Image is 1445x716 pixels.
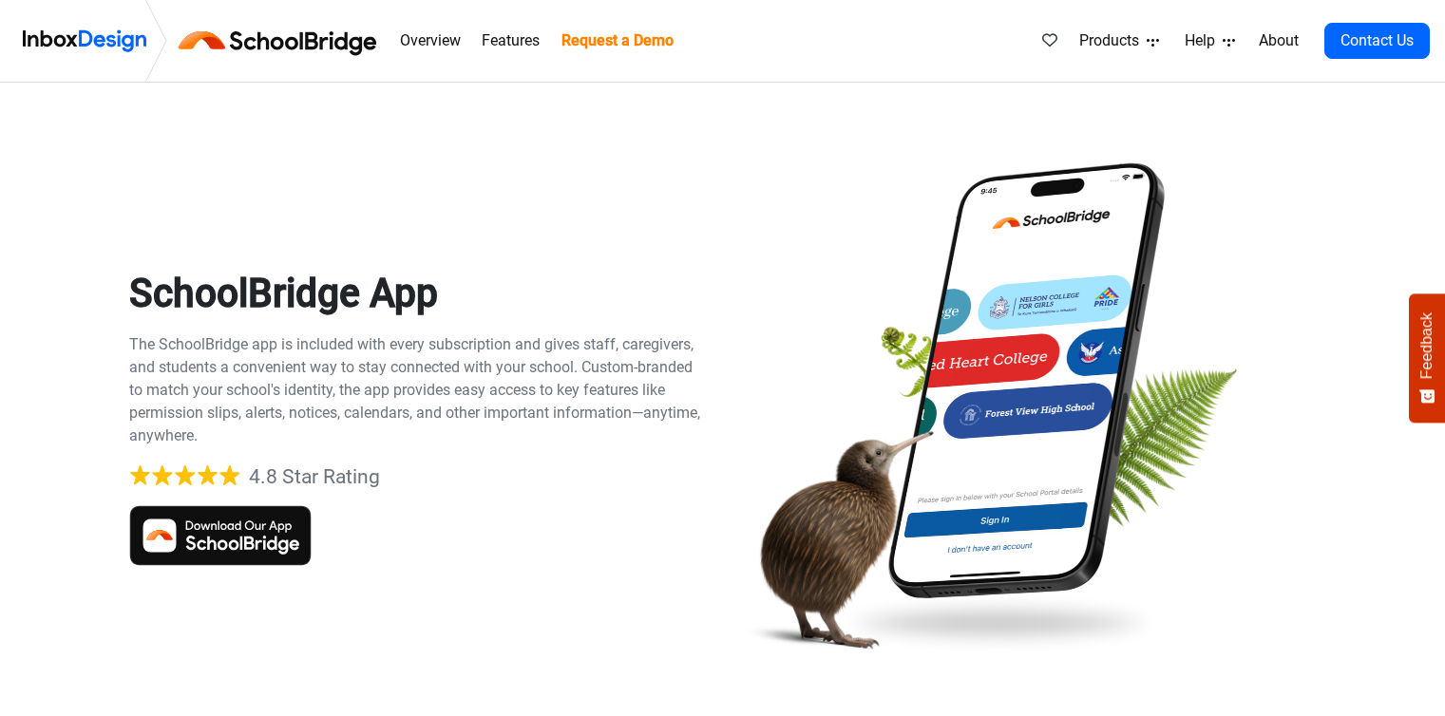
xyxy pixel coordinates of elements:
[874,161,1179,600] img: phone.png
[394,22,470,60] a: Overview
[835,588,1164,658] img: shadow.png
[129,270,709,318] heading: SchoolBridge App
[482,22,552,60] a: Features
[1074,29,1142,52] span: Products
[249,462,378,491] div: 4.8 Star Rating
[1067,22,1162,60] a: Products
[737,413,934,665] img: kiwi_bird.png
[1172,22,1238,60] a: Help
[129,333,709,447] div: The SchoolBridge app is included with every subscription and gives staff, caregivers, and student...
[1418,312,1435,379] span: Feedback
[562,22,690,60] a: Request a Demo
[1409,293,1445,423] button: Feedback - Show survey
[175,18,389,64] img: schoolbridge logo
[1321,23,1430,59] a: Contact Us
[1248,22,1301,60] a: About
[129,505,312,566] img: Download SchoolBridge App
[1180,29,1218,52] span: Help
